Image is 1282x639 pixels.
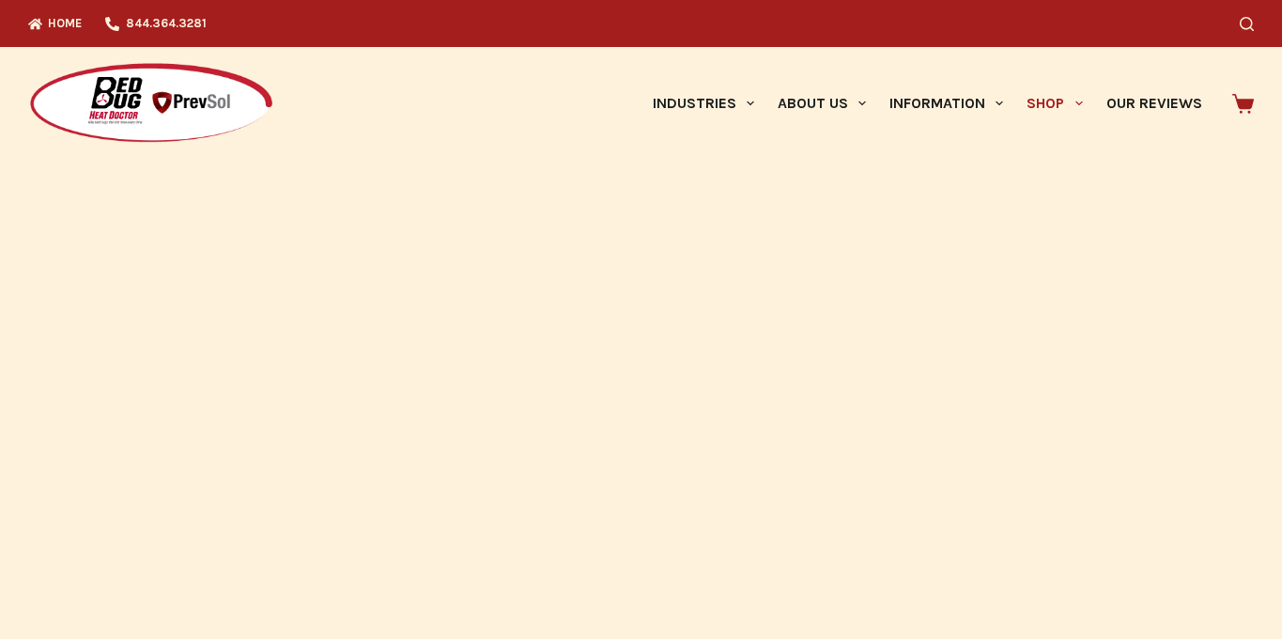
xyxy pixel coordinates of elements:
a: Industries [641,47,765,160]
a: Our Reviews [1094,47,1213,160]
img: Prevsol/Bed Bug Heat Doctor [28,62,274,146]
a: Information [878,47,1015,160]
a: About Us [765,47,877,160]
nav: Primary [641,47,1213,160]
a: Shop [1015,47,1094,160]
button: Search [1240,17,1254,31]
